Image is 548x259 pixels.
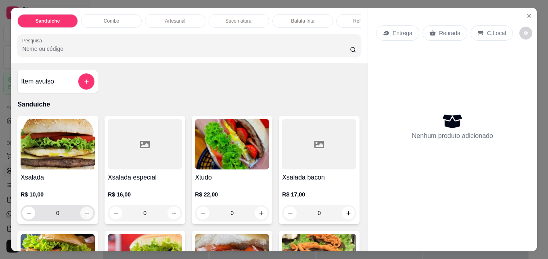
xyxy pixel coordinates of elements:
[108,190,182,198] p: R$ 16,00
[195,173,269,182] h4: Xtudo
[195,119,269,169] img: product-image
[167,207,180,219] button: increase-product-quantity
[487,29,506,37] p: C.Local
[282,190,356,198] p: R$ 17,00
[108,173,182,182] h4: Xsalada especial
[353,18,380,24] p: Refrigerante
[104,18,119,24] p: Combo
[22,207,35,219] button: decrease-product-quantity
[36,18,60,24] p: Sanduíche
[165,18,186,24] p: Artesanal
[439,29,460,37] p: Retirada
[80,207,93,219] button: increase-product-quantity
[519,27,532,40] button: decrease-product-quantity
[225,18,252,24] p: Suco natural
[255,207,268,219] button: increase-product-quantity
[22,37,45,44] label: Pesquisa
[21,190,95,198] p: R$ 10,00
[523,9,535,22] button: Close
[109,207,122,219] button: decrease-product-quantity
[21,77,54,86] h4: Item avulso
[78,73,94,90] button: add-separate-item
[195,190,269,198] p: R$ 22,00
[291,18,314,24] p: Batata frita
[197,207,209,219] button: decrease-product-quantity
[22,45,350,53] input: Pesquisa
[282,173,356,182] h4: Xsalada bacon
[342,207,355,219] button: increase-product-quantity
[412,131,493,141] p: Nenhum produto adicionado
[21,119,95,169] img: product-image
[284,207,297,219] button: decrease-product-quantity
[21,173,95,182] h4: Xsalada
[393,29,412,37] p: Entrega
[17,100,361,109] p: Sanduíche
